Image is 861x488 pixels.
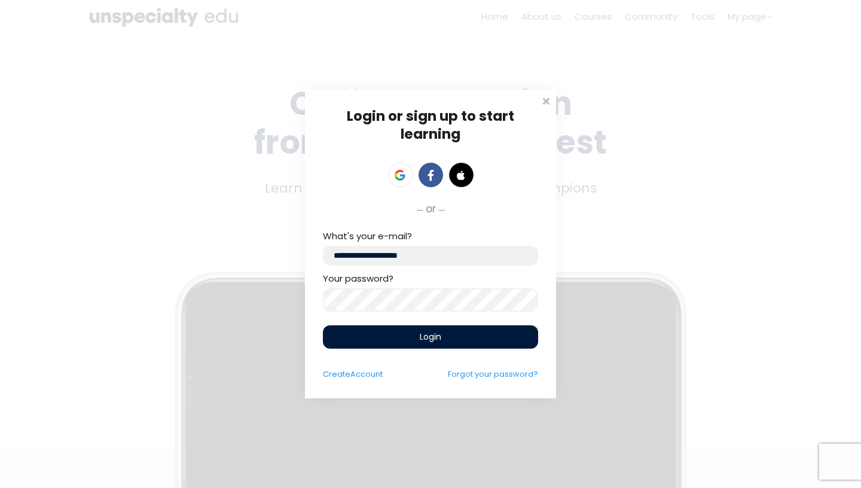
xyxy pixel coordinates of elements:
[347,106,514,144] span: Login or sign up to start learning
[350,368,383,380] span: Account
[323,368,383,380] a: CreateAccount
[448,368,538,380] a: Forgot your password?
[426,201,436,216] span: or
[420,331,441,343] span: Login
